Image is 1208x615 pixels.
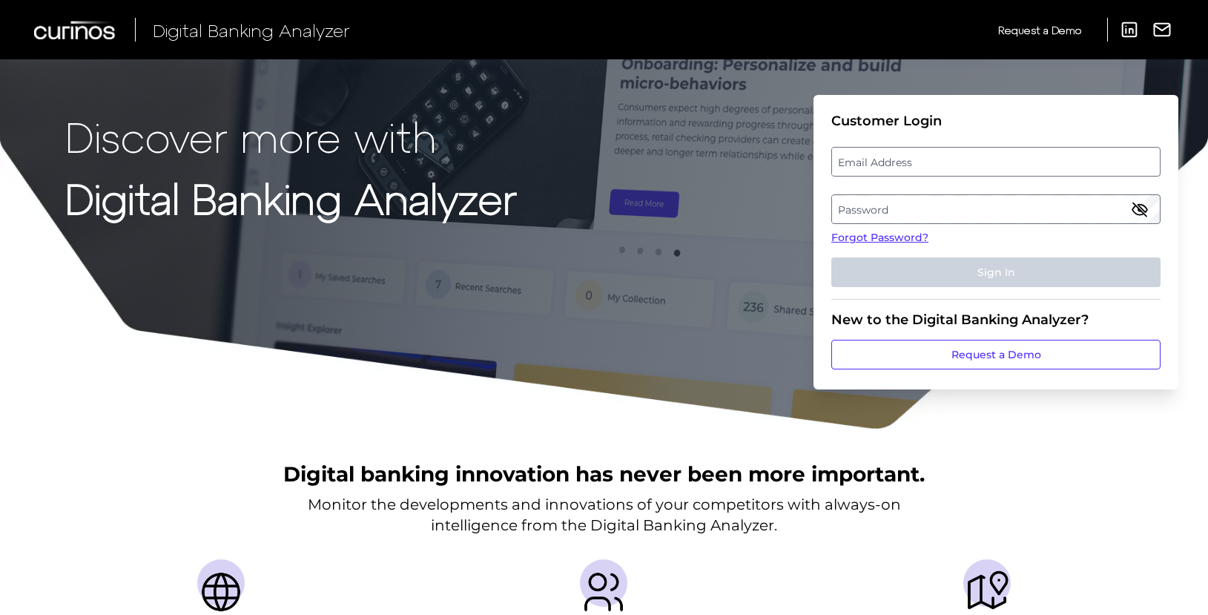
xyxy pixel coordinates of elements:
strong: Digital Banking Analyzer [65,173,517,223]
span: Request a Demo [998,24,1081,36]
button: Sign In [831,257,1161,287]
p: Discover more with [65,113,517,159]
div: New to the Digital Banking Analyzer? [831,312,1161,328]
h2: Digital banking innovation has never been more important. [283,460,925,488]
span: Digital Banking Analyzer [153,19,350,41]
p: Monitor the developments and innovations of your competitors with always-on intelligence from the... [308,494,901,536]
label: Password [832,196,1159,223]
a: Request a Demo [831,340,1161,369]
a: Forgot Password? [831,230,1161,246]
label: Email Address [832,148,1159,175]
img: Curinos [34,21,117,39]
a: Request a Demo [998,18,1081,42]
div: Customer Login [831,113,1161,129]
